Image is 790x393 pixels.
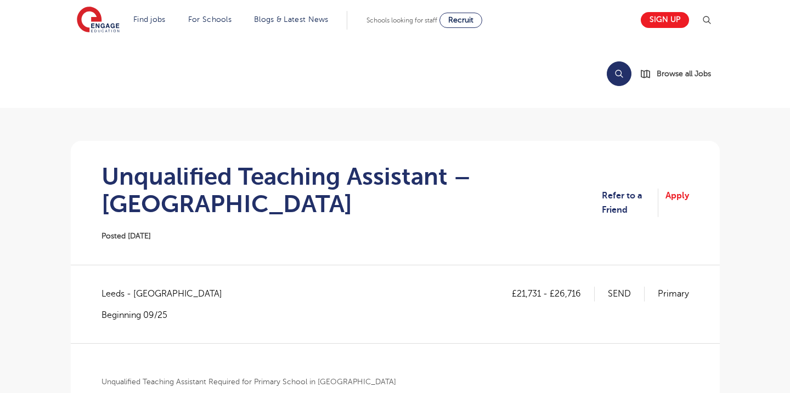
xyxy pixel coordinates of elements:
p: SEND [608,287,645,301]
a: Browse all Jobs [640,67,720,80]
button: Search [607,61,631,86]
a: Refer to a Friend [602,189,658,218]
img: Engage Education [77,7,120,34]
span: Leeds - [GEOGRAPHIC_DATA] [101,287,233,301]
p: Primary [658,287,689,301]
a: Recruit [439,13,482,28]
p: Beginning 09/25 [101,309,233,321]
a: For Schools [188,15,232,24]
a: Apply [665,189,689,218]
h1: Unqualified Teaching Assistant – [GEOGRAPHIC_DATA] [101,163,602,218]
b: Unqualified Teaching Assistant Required for Primary School in [GEOGRAPHIC_DATA] [101,378,396,386]
span: Recruit [448,16,473,24]
span: Browse all Jobs [657,67,711,80]
a: Sign up [641,12,689,28]
span: Schools looking for staff [366,16,437,24]
a: Blogs & Latest News [254,15,329,24]
span: Posted [DATE] [101,232,151,240]
p: £21,731 - £26,716 [512,287,595,301]
a: Find jobs [133,15,166,24]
